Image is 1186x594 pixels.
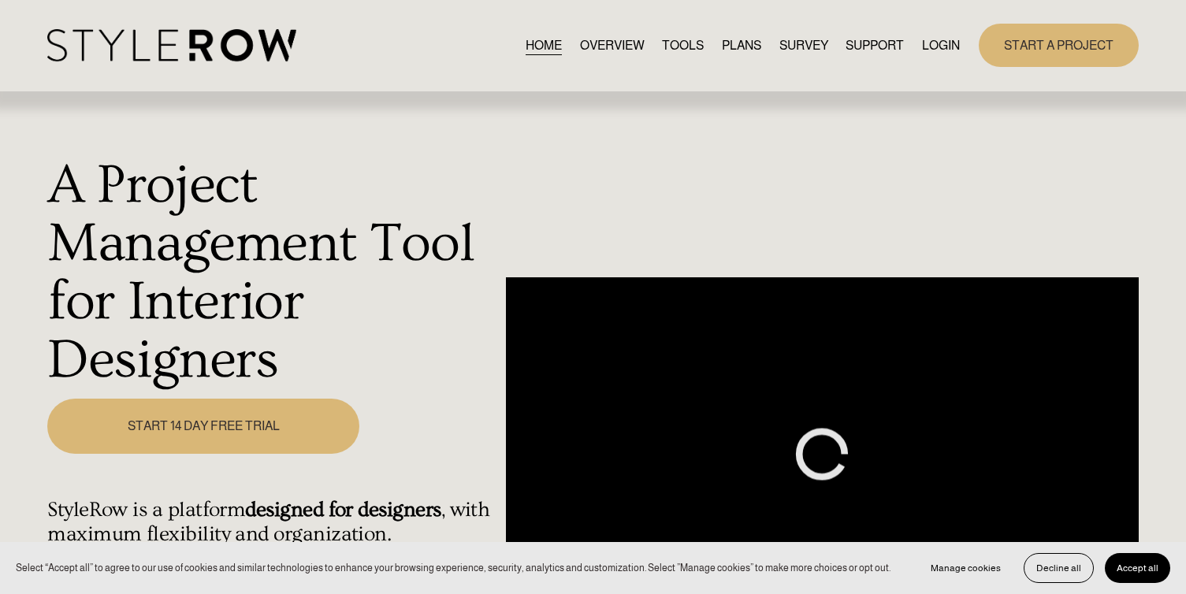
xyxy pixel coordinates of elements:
[16,561,890,576] p: Select “Accept all” to agree to our use of cookies and similar technologies to enhance your brows...
[580,35,645,56] a: OVERVIEW
[47,156,497,389] h1: A Project Management Tool for Interior Designers
[1036,562,1081,574] span: Decline all
[47,498,497,548] h4: StyleRow is a platform , with maximum flexibility and organization.
[922,35,960,56] a: LOGIN
[1117,562,1158,574] span: Accept all
[662,35,704,56] a: TOOLS
[779,35,828,56] a: SURVEY
[1024,553,1094,583] button: Decline all
[846,36,904,55] span: SUPPORT
[1105,553,1170,583] button: Accept all
[47,29,296,61] img: StyleRow
[931,562,1001,574] span: Manage cookies
[245,498,441,522] strong: designed for designers
[846,35,904,56] a: folder dropdown
[47,399,359,455] a: START 14 DAY FREE TRIAL
[979,24,1139,67] a: START A PROJECT
[526,35,562,56] a: HOME
[722,35,761,56] a: PLANS
[919,553,1013,583] button: Manage cookies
